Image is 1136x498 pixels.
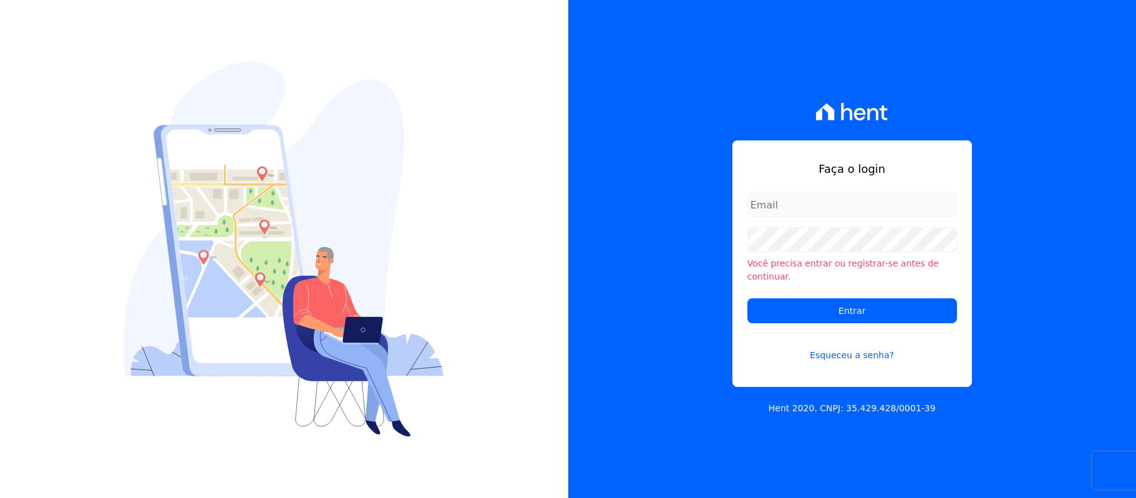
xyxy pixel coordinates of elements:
input: Email [747,192,957,217]
img: Login [124,62,444,437]
li: Você precisa entrar ou registrar-se antes de continuar. [747,257,957,283]
h1: Faça o login [747,160,957,177]
input: Entrar [747,298,957,323]
p: Hent 2020. CNPJ: 35.429.428/0001-39 [769,402,936,415]
a: Esqueceu a senha? [747,333,957,362]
